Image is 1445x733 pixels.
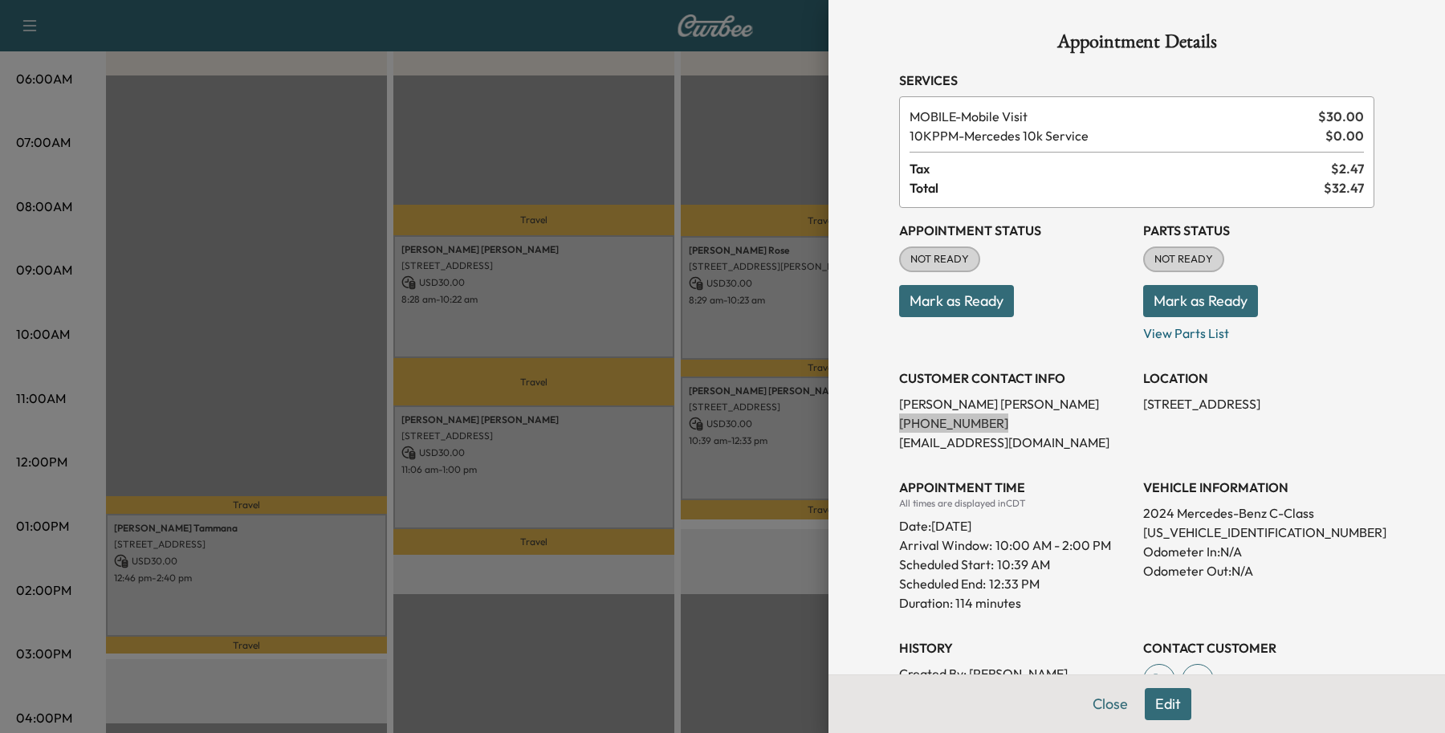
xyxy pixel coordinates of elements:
[901,251,979,267] span: NOT READY
[899,664,1130,683] p: Created By : [PERSON_NAME]
[899,478,1130,497] h3: APPOINTMENT TIME
[1143,285,1258,317] button: Mark as Ready
[1143,561,1374,580] p: Odometer Out: N/A
[1143,394,1374,413] p: [STREET_ADDRESS]
[899,574,986,593] p: Scheduled End:
[989,574,1040,593] p: 12:33 PM
[1082,688,1138,720] button: Close
[899,510,1130,535] div: Date: [DATE]
[1143,638,1374,658] h3: CONTACT CUSTOMER
[1325,126,1364,145] span: $ 0.00
[899,369,1130,388] h3: CUSTOMER CONTACT INFO
[899,71,1374,90] h3: Services
[1145,688,1191,720] button: Edit
[899,413,1130,433] p: [PHONE_NUMBER]
[1143,317,1374,343] p: View Parts List
[910,107,1312,126] span: Mobile Visit
[1318,107,1364,126] span: $ 30.00
[910,126,1319,145] span: Mercedes 10k Service
[995,535,1111,555] span: 10:00 AM - 2:00 PM
[899,497,1130,510] div: All times are displayed in CDT
[997,555,1050,574] p: 10:39 AM
[899,638,1130,658] h3: History
[1143,542,1374,561] p: Odometer In: N/A
[899,394,1130,413] p: [PERSON_NAME] [PERSON_NAME]
[899,535,1130,555] p: Arrival Window:
[1145,251,1223,267] span: NOT READY
[899,555,994,574] p: Scheduled Start:
[910,178,1324,198] span: Total
[1143,523,1374,542] p: [US_VEHICLE_IDENTIFICATION_NUMBER]
[1143,503,1374,523] p: 2024 Mercedes-Benz C-Class
[899,285,1014,317] button: Mark as Ready
[1143,221,1374,240] h3: Parts Status
[1143,369,1374,388] h3: LOCATION
[899,32,1374,58] h1: Appointment Details
[899,593,1130,613] p: Duration: 114 minutes
[1143,478,1374,497] h3: VEHICLE INFORMATION
[1324,178,1364,198] span: $ 32.47
[1331,159,1364,178] span: $ 2.47
[899,221,1130,240] h3: Appointment Status
[910,159,1331,178] span: Tax
[899,433,1130,452] p: [EMAIL_ADDRESS][DOMAIN_NAME]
